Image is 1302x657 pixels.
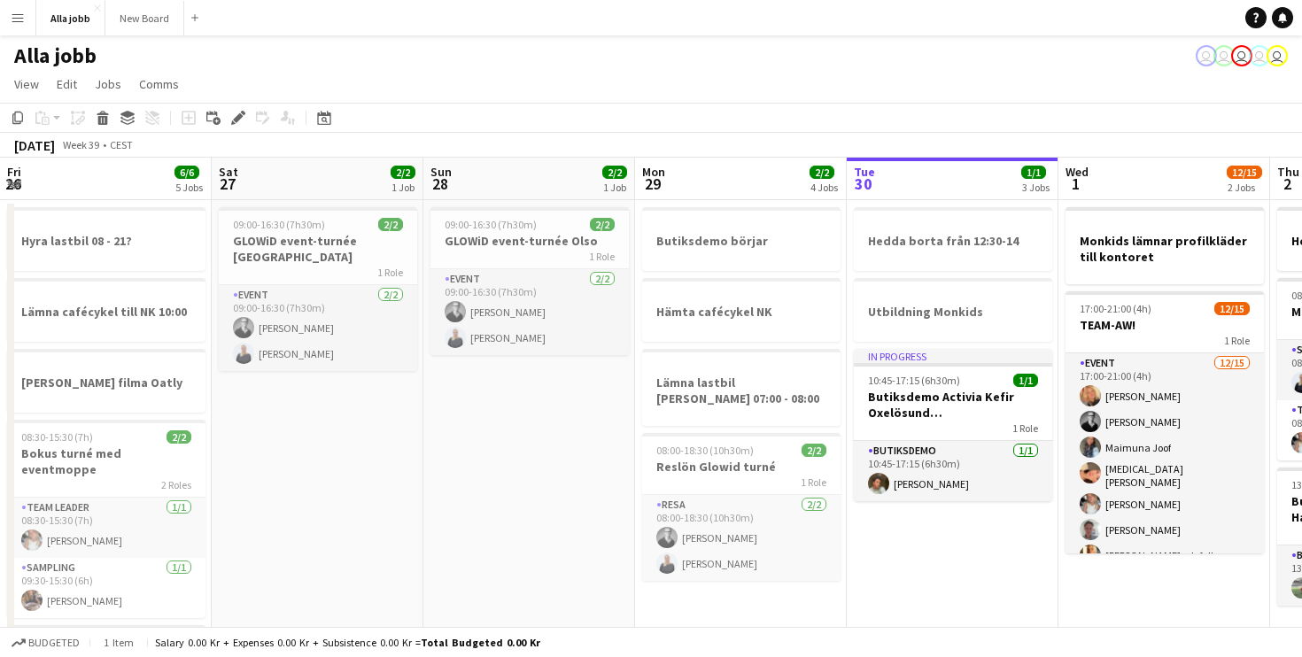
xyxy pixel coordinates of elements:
span: 1 Role [377,266,403,279]
app-card-role: Event2/209:00-16:30 (7h30m)[PERSON_NAME][PERSON_NAME] [430,269,629,355]
span: 6/6 [174,166,199,179]
span: Mon [642,164,665,180]
app-card-role: Team Leader1/108:30-15:30 (7h)[PERSON_NAME] [7,498,205,558]
span: Sun [430,164,452,180]
span: 1 Role [1012,421,1038,435]
span: 30 [851,174,875,194]
span: Total Budgeted 0.00 kr [421,636,540,649]
span: 2/2 [590,218,615,231]
span: 1 Role [589,250,615,263]
app-job-card: 09:00-16:30 (7h30m)2/2GLOWiD event-turnée [GEOGRAPHIC_DATA]1 RoleEvent2/209:00-16:30 (7h30m)[PERS... [219,207,417,371]
div: In progress [854,349,1052,363]
span: 09:00-16:30 (7h30m) [233,218,325,231]
app-job-card: Lämna lastbil [PERSON_NAME] 07:00 - 08:00 [642,349,841,426]
div: 1 Job [391,181,415,194]
span: Comms [139,76,179,92]
app-card-role: Sampling1/109:30-15:30 (6h)[PERSON_NAME] [7,558,205,618]
h3: Monkids lämnar profilkläder till kontoret [1066,233,1264,265]
h3: Reslön Glowid turné [642,459,841,475]
div: 4 Jobs [810,181,838,194]
h3: Utbildning Monkids [854,304,1052,320]
app-job-card: 17:00-21:00 (4h)12/15TEAM-AW!1 RoleEvent12/1517:00-21:00 (4h)[PERSON_NAME][PERSON_NAME]Maimuna Jo... [1066,291,1264,553]
app-job-card: [PERSON_NAME] filma Oatly [7,349,205,413]
app-job-card: 09:00-16:30 (7h30m)2/2GLOWiD event-turnée Olso1 RoleEvent2/209:00-16:30 (7h30m)[PERSON_NAME][PERS... [430,207,629,355]
span: 27 [216,174,238,194]
button: Alla jobb [36,1,105,35]
span: Budgeted [28,637,80,649]
span: 2/2 [810,166,834,179]
span: 2/2 [602,166,627,179]
h3: Butiksdemo Activia Kefir Oxelösund ([GEOGRAPHIC_DATA]) [854,389,1052,421]
app-job-card: Butiksdemo börjar [642,207,841,271]
span: 17:00-21:00 (4h) [1080,302,1151,315]
button: Budgeted [9,633,82,653]
span: 2/2 [378,218,403,231]
app-job-card: Hedda borta från 12:30-14 [854,207,1052,271]
span: 1 Role [801,475,826,489]
div: 2 Jobs [1228,181,1261,194]
span: 08:30-15:30 (7h) [21,430,93,444]
app-user-avatar: August Löfgren [1267,45,1288,66]
app-user-avatar: Emil Hasselberg [1249,45,1270,66]
span: 2 Roles [161,478,191,491]
span: 1 Role [1224,334,1250,347]
h1: Alla jobb [14,43,97,69]
span: Sat [219,164,238,180]
app-job-card: 08:00-18:30 (10h30m)2/2Reslön Glowid turné1 RoleResa2/208:00-18:30 (10h30m)[PERSON_NAME][PERSON_N... [642,433,841,581]
h3: Hämta cafécykel NK [642,304,841,320]
div: CEST [110,138,133,151]
span: 1/1 [1021,166,1046,179]
div: Hämta cafécykel NK [642,278,841,342]
div: [DATE] [14,136,55,154]
div: 3 Jobs [1022,181,1050,194]
a: Edit [50,73,84,96]
app-job-card: Monkids lämnar profilkläder till kontoret [1066,207,1264,284]
app-job-card: Hyra lastbil 08 - 21? [7,207,205,271]
app-card-role: Butiksdemo1/110:45-17:15 (6h30m)[PERSON_NAME] [854,441,1052,501]
span: Week 39 [58,138,103,151]
div: Salary 0.00 kr + Expenses 0.00 kr + Subsistence 0.00 kr = [155,636,540,649]
app-user-avatar: Hedda Lagerbielke [1213,45,1235,66]
h3: Lämna cafécykel till NK 10:00 [7,304,205,320]
span: Thu [1277,164,1299,180]
app-job-card: 08:30-15:30 (7h)2/2Bokus turné med eventmoppe2 RolesTeam Leader1/108:30-15:30 (7h)[PERSON_NAME]Sa... [7,420,205,618]
a: View [7,73,46,96]
span: 29 [639,174,665,194]
span: 2/2 [802,444,826,457]
h3: Butiksdemo börjar [642,233,841,249]
a: Jobs [88,73,128,96]
div: 1 Job [603,181,626,194]
h3: [PERSON_NAME] filma Oatly [7,375,205,390]
span: Wed [1066,164,1089,180]
span: Jobs [95,76,121,92]
span: View [14,76,39,92]
span: 28 [428,174,452,194]
span: 1 [1063,174,1089,194]
app-card-role: Resa2/208:00-18:30 (10h30m)[PERSON_NAME][PERSON_NAME] [642,495,841,581]
span: 09:00-16:30 (7h30m) [445,218,537,231]
h3: Hedda borta från 12:30-14 [854,233,1052,249]
h3: Lämna lastbil [PERSON_NAME] 07:00 - 08:00 [642,375,841,406]
span: 12/15 [1227,166,1262,179]
div: 5 Jobs [175,181,203,194]
span: 1 item [97,636,140,649]
h3: GLOWiD event-turnée [GEOGRAPHIC_DATA] [219,233,417,265]
app-job-card: Utbildning Monkids [854,278,1052,342]
app-card-role: Event2/209:00-16:30 (7h30m)[PERSON_NAME][PERSON_NAME] [219,285,417,371]
span: Edit [57,76,77,92]
app-job-card: In progress10:45-17:15 (6h30m)1/1Butiksdemo Activia Kefir Oxelösund ([GEOGRAPHIC_DATA])1 RoleButi... [854,349,1052,501]
span: 2/2 [391,166,415,179]
div: Lämna cafécykel till NK 10:00 [7,278,205,342]
h3: Bokus turné med eventmoppe [7,445,205,477]
button: New Board [105,1,184,35]
span: 08:00-18:30 (10h30m) [656,444,754,457]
